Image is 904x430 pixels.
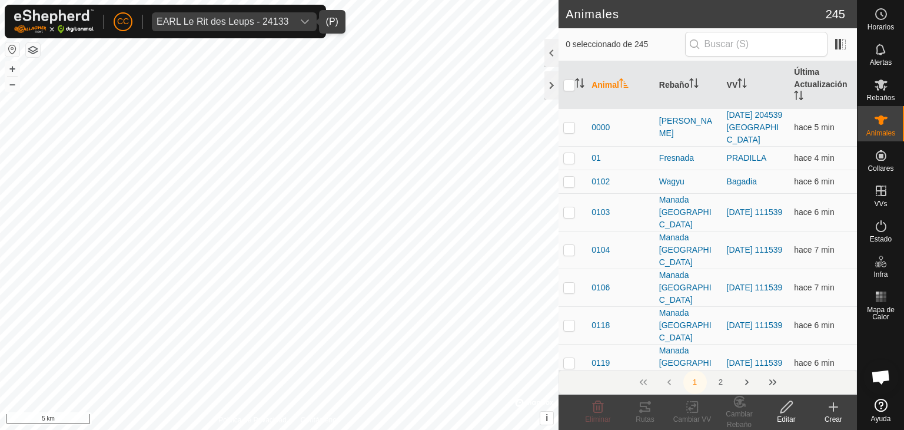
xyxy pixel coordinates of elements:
[619,80,629,90] p-sorticon: Activar para ordenar
[659,176,717,188] div: Wagyu
[794,207,834,217] span: 5 sept 2025, 13:22
[868,24,894,31] span: Horarios
[727,358,783,368] a: [DATE] 111539
[591,121,610,134] span: 0000
[826,5,845,23] span: 245
[689,80,699,90] p-sorticon: Activar para ordenar
[737,80,747,90] p-sorticon: Activar para ordenar
[5,42,19,57] button: Restablecer Mapa
[566,38,684,51] span: 0 seleccionado de 245
[735,371,759,394] button: Next Page
[858,394,904,427] a: Ayuda
[157,17,288,27] div: EARL Le Rit des Leups - 24133
[591,282,610,294] span: 0106
[727,177,757,186] a: Bagadia
[26,43,40,57] button: Capas del Mapa
[591,357,610,369] span: 0119
[5,77,19,91] button: –
[727,110,783,144] a: [DATE] 204539 [GEOGRAPHIC_DATA]
[794,245,834,254] span: 5 sept 2025, 13:22
[117,15,129,28] span: CC
[575,80,584,90] p-sorticon: Activar para ordenar
[540,412,553,425] button: i
[621,414,669,425] div: Rutas
[659,307,717,344] div: Manada [GEOGRAPHIC_DATA]
[669,414,716,425] div: Cambiar VV
[794,283,834,292] span: 5 sept 2025, 13:21
[871,415,891,422] span: Ayuda
[870,59,892,66] span: Alertas
[866,130,895,137] span: Animales
[874,200,887,207] span: VVs
[654,61,722,109] th: Rebaño
[727,245,783,254] a: [DATE] 111539
[659,115,717,140] div: [PERSON_NAME]
[218,415,286,425] a: Política de Privacidad
[659,345,717,382] div: Manada [GEOGRAPHIC_DATA]
[727,320,783,330] a: [DATE] 111539
[860,306,901,320] span: Mapa de Calor
[659,269,717,306] div: Manada [GEOGRAPHIC_DATA]
[5,62,19,76] button: +
[591,244,610,256] span: 0104
[794,123,834,132] span: 5 sept 2025, 13:23
[591,319,610,332] span: 0118
[810,414,857,425] div: Crear
[866,94,895,101] span: Rebaños
[566,7,826,21] h2: Animales
[659,152,717,164] div: Fresnada
[585,415,610,424] span: Eliminar
[873,271,888,278] span: Infra
[709,371,733,394] button: 2
[722,61,790,109] th: VV
[763,414,810,425] div: Editar
[794,153,834,163] span: 5 sept 2025, 13:24
[761,371,785,394] button: Last Page
[727,283,783,292] a: [DATE] 111539
[685,32,827,57] input: Buscar (S)
[868,165,893,172] span: Collares
[683,371,707,394] button: 1
[301,415,340,425] a: Contáctenos
[794,320,834,330] span: 5 sept 2025, 13:22
[14,9,94,34] img: Logo Gallagher
[293,12,317,31] div: dropdown trigger
[789,61,857,109] th: Última Actualización
[591,152,601,164] span: 01
[794,92,803,102] p-sorticon: Activar para ordenar
[794,358,834,368] span: 5 sept 2025, 13:23
[591,176,610,188] span: 0102
[591,206,610,219] span: 0103
[863,359,899,395] a: Chat abierto
[727,153,767,163] a: PRADILLA
[152,12,293,31] span: EARL Le Rit des Leups - 24133
[727,207,783,217] a: [DATE] 111539
[870,236,892,243] span: Estado
[716,409,763,430] div: Cambiar Rebaño
[587,61,654,109] th: Animal
[794,177,834,186] span: 5 sept 2025, 13:22
[546,413,548,423] span: i
[659,231,717,269] div: Manada [GEOGRAPHIC_DATA]
[659,194,717,231] div: Manada [GEOGRAPHIC_DATA]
